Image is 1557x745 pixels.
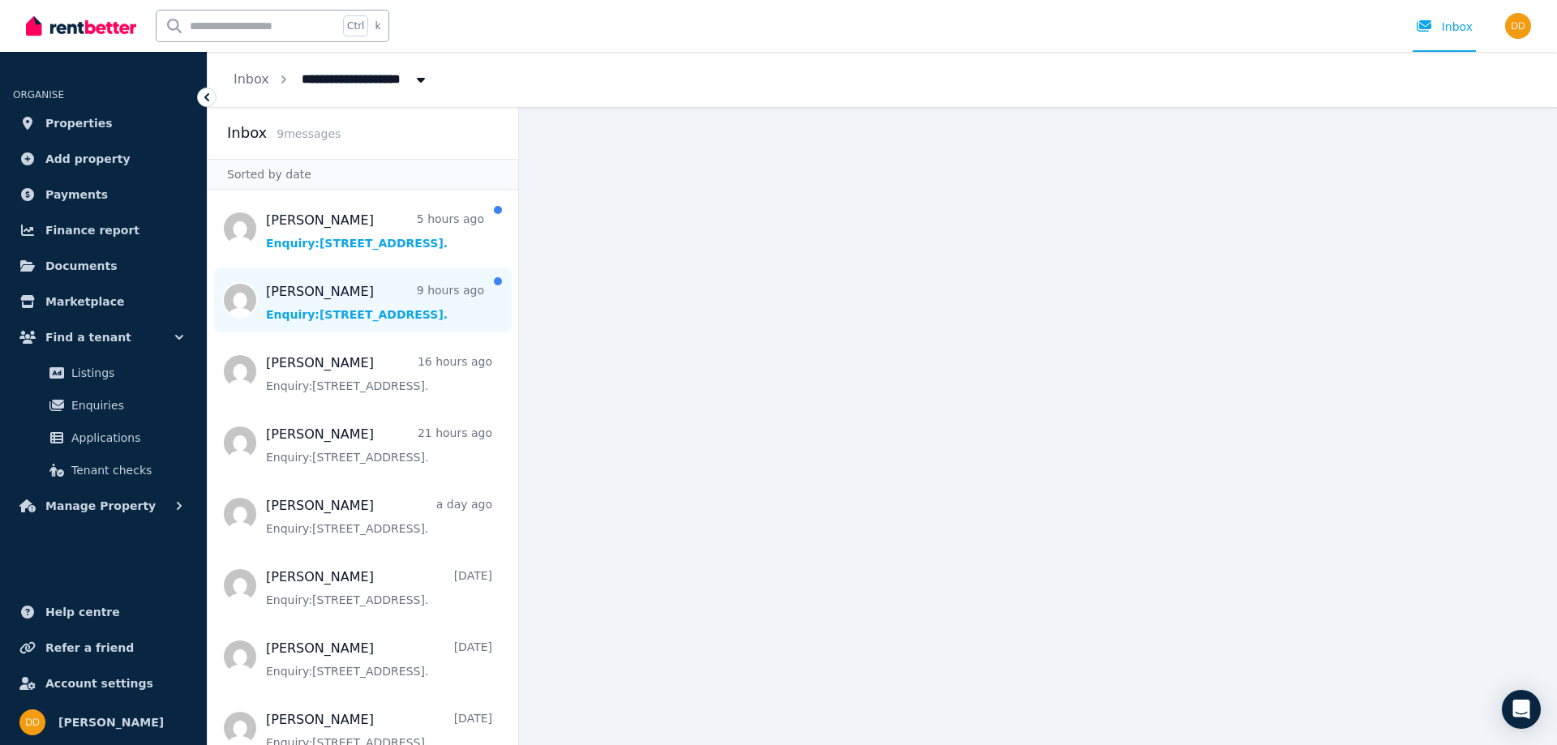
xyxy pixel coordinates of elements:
[71,428,181,447] span: Applications
[266,639,492,679] a: [PERSON_NAME][DATE]Enquiry:[STREET_ADDRESS].
[266,496,492,537] a: [PERSON_NAME]a day agoEnquiry:[STREET_ADDRESS].
[227,122,267,144] h2: Inbox
[266,567,492,608] a: [PERSON_NAME][DATE]Enquiry:[STREET_ADDRESS].
[45,256,118,276] span: Documents
[19,709,45,735] img: Dean Dixon
[208,159,518,190] div: Sorted by date
[45,221,139,240] span: Finance report
[375,19,380,32] span: k
[71,363,181,383] span: Listings
[45,113,113,133] span: Properties
[13,107,194,139] a: Properties
[208,52,455,107] nav: Breadcrumb
[19,454,187,486] a: Tenant checks
[13,667,194,700] a: Account settings
[1505,13,1531,39] img: Dean Dixon
[26,14,136,38] img: RentBetter
[13,250,194,282] a: Documents
[266,353,492,394] a: [PERSON_NAME]16 hours agoEnquiry:[STREET_ADDRESS].
[45,674,153,693] span: Account settings
[45,638,134,657] span: Refer a friend
[13,596,194,628] a: Help centre
[45,185,108,204] span: Payments
[19,389,187,422] a: Enquiries
[58,713,164,732] span: [PERSON_NAME]
[277,127,341,140] span: 9 message s
[266,425,492,465] a: [PERSON_NAME]21 hours agoEnquiry:[STREET_ADDRESS].
[13,178,194,211] a: Payments
[45,149,131,169] span: Add property
[45,602,120,622] span: Help centre
[266,282,484,323] a: [PERSON_NAME]9 hours agoEnquiry:[STREET_ADDRESS].
[19,422,187,454] a: Applications
[19,357,187,389] a: Listings
[1416,19,1473,35] div: Inbox
[13,285,194,318] a: Marketplace
[71,460,181,480] span: Tenant checks
[13,490,194,522] button: Manage Property
[45,292,124,311] span: Marketplace
[234,71,269,87] a: Inbox
[13,321,194,353] button: Find a tenant
[266,211,484,251] a: [PERSON_NAME]5 hours agoEnquiry:[STREET_ADDRESS].
[13,143,194,175] a: Add property
[71,396,181,415] span: Enquiries
[1502,690,1541,729] div: Open Intercom Messenger
[13,89,64,101] span: ORGANISE
[13,632,194,664] a: Refer a friend
[343,15,368,36] span: Ctrl
[45,328,131,347] span: Find a tenant
[208,190,518,745] nav: Message list
[13,214,194,246] a: Finance report
[45,496,156,516] span: Manage Property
